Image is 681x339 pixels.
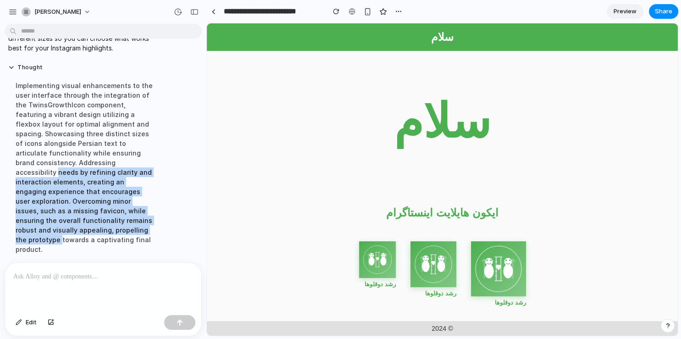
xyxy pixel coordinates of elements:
[655,7,672,16] span: Share
[187,71,284,125] div: سلام
[8,75,161,260] div: Implementing visual enhancements to the user interface through the integration of the TwinsGrowth...
[607,4,643,19] a: Preview
[18,5,95,19] button: [PERSON_NAME]
[34,7,81,17] span: [PERSON_NAME]
[26,318,37,327] span: Edit
[614,7,637,16] span: Preview
[11,315,41,330] button: Edit
[179,183,291,196] h2: ایکون هایلایت اینستاگرام
[158,257,189,264] span: رشد دوقلوها
[288,276,319,283] span: رشد دوقلوها
[649,4,678,19] button: Share
[218,267,249,273] span: رشد دوقلوها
